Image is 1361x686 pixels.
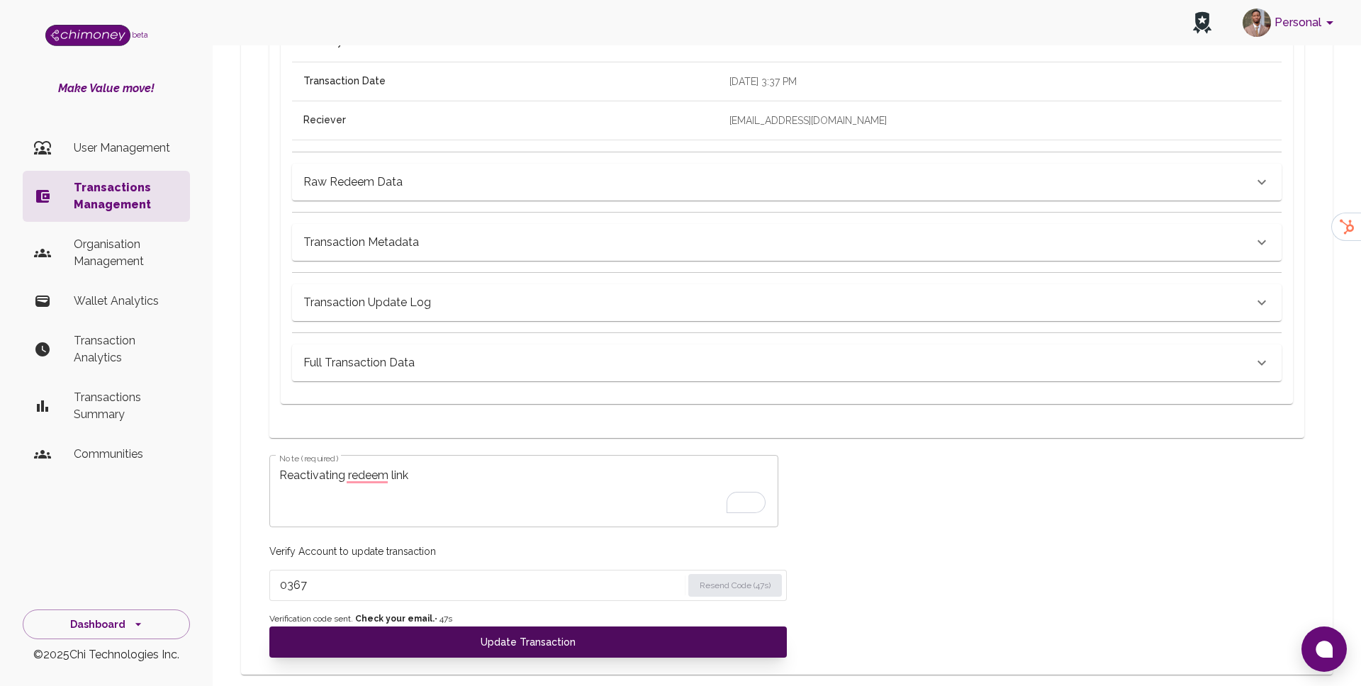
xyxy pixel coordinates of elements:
[74,389,179,423] p: Transactions Summary
[303,74,707,89] h6: Transaction Date
[303,232,419,252] h6: Transaction Metadata
[132,30,148,39] span: beta
[280,574,682,597] input: Enter verification code
[292,224,1282,261] div: Transaction Metadata
[292,344,1282,381] div: Full Transaction Data
[729,113,1270,128] p: [EMAIL_ADDRESS][DOMAIN_NAME]
[74,293,179,310] p: Wallet Analytics
[23,609,190,640] button: Dashboard
[1301,626,1347,672] button: Open chat window
[74,140,179,157] p: User Management
[303,353,415,373] h6: Full Transaction Data
[279,467,768,516] textarea: To enrich screen reader interactions, please activate Accessibility in Grammarly extension settings
[74,179,179,213] p: Transactions Management
[303,293,431,313] h6: Transaction Update Log
[1237,4,1344,41] button: account of current user
[729,74,1270,89] p: [DATE] 3:37 PM
[269,612,787,626] span: Verification code sent. • 47 s
[269,544,787,558] p: Verify Account to update transaction
[1243,9,1271,37] img: avatar
[74,332,179,366] p: Transaction Analytics
[303,172,403,192] h6: Raw Redeem Data
[45,25,130,46] img: Logo
[292,284,1282,321] div: Transaction Update Log
[355,614,435,624] strong: Check your email.
[279,452,338,464] label: Note (required)
[688,574,782,597] button: Resend Code (47s)
[269,626,787,658] button: Update Transaction
[303,113,707,128] h6: Reciever
[74,236,179,270] p: Organisation Management
[292,164,1282,201] div: Raw Redeem Data
[74,446,179,463] p: Communities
